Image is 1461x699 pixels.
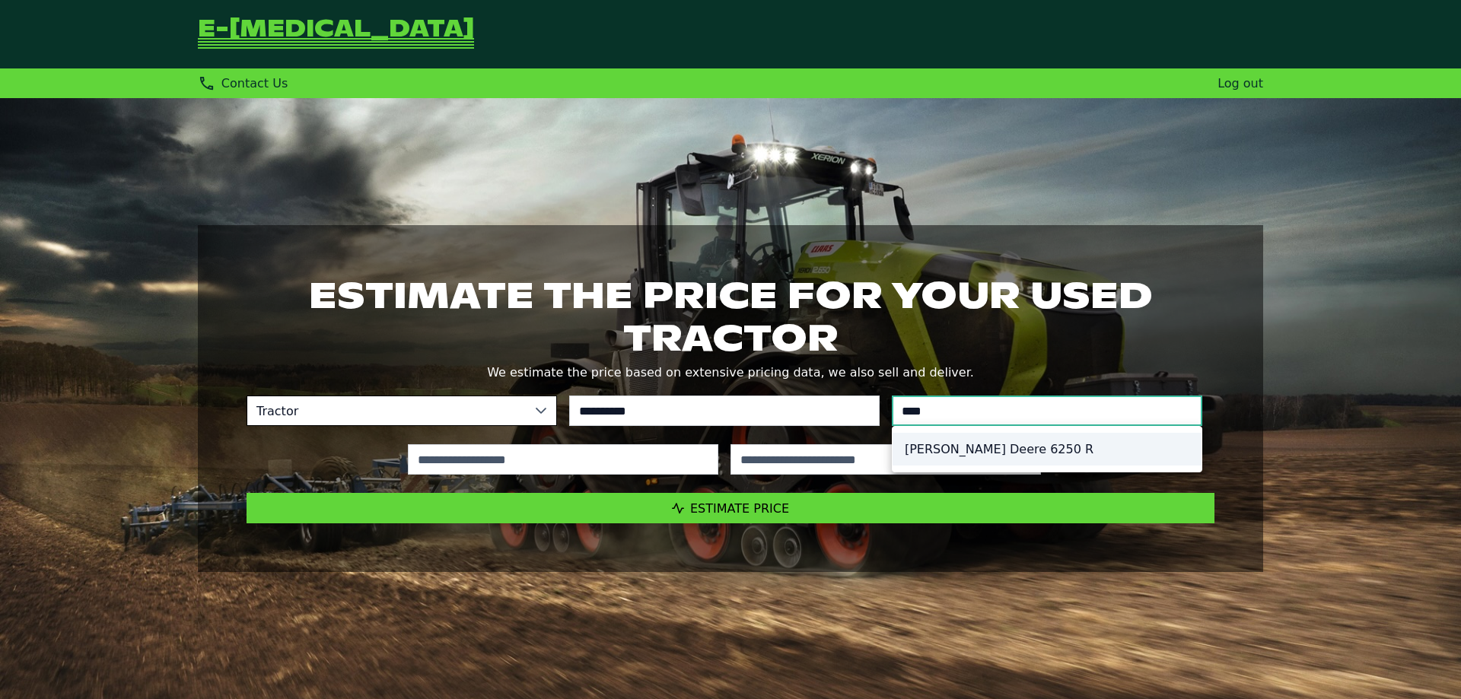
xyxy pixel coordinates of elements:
[247,362,1214,383] p: We estimate the price based on extensive pricing data, we also sell and deliver.
[893,433,1202,465] li: [PERSON_NAME] Deere 6250 R
[247,493,1214,523] button: Estimate Price
[1217,76,1263,91] a: Log out
[247,274,1214,359] h1: Estimate the price for your used tractor
[198,18,474,50] a: Go Back to Homepage
[690,501,789,516] span: Estimate Price
[221,76,288,91] span: Contact Us
[247,396,526,425] span: Tractor
[198,75,288,92] div: Contact Us
[893,427,1202,472] ul: Option List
